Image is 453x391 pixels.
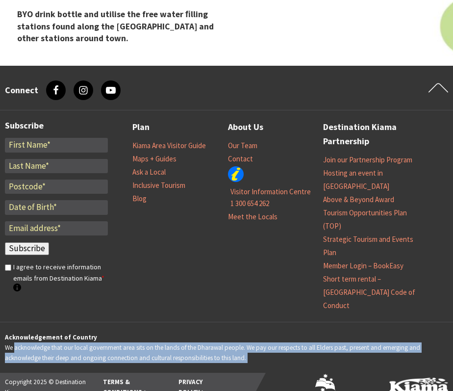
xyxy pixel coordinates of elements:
input: Postcode* [5,180,108,194]
h3: Connect [5,85,38,96]
a: Destination Kiama Partnership [323,120,419,149]
a: Plan [132,120,150,135]
input: Subscribe [5,242,49,255]
a: Contact [228,154,253,164]
a: Join our Partnership Program [323,155,412,165]
a: Ask a Local [132,167,166,177]
a: Inclusive Tourism [132,181,185,190]
a: Hosting an event in [GEOGRAPHIC_DATA] [323,168,389,191]
a: Kiama Area Visitor Guide [132,141,206,151]
input: First Name* [5,138,108,152]
a: Above & Beyond Award [323,195,394,205]
a: Blog [132,194,147,204]
label: I agree to receive information emails from Destination Kiama [13,261,108,294]
input: Date of Birth* [5,200,108,214]
a: Short term rental – [GEOGRAPHIC_DATA] Code of Conduct [323,274,415,311]
strong: Acknowledgement of Country [5,333,97,341]
a: Meet the Locals [228,212,277,222]
a: Tourism Opportunities Plan (TOP) [323,208,407,231]
strong: BYO drink bottle and utilise the free water ﬁlling stations found along the [GEOGRAPHIC_DATA] and... [17,8,214,44]
a: 1 300 654 262 [230,199,269,209]
a: Our Team [228,141,257,151]
a: Maps + Guides [132,154,176,164]
h3: Subscribe [5,120,108,131]
a: Member Login – BookEasy [323,261,403,271]
a: Visitor Information Centre [230,187,311,197]
input: Email address* [5,221,108,235]
p: We acknowledge that our local government area sits on the lands of the Dharawal people. We pay ou... [5,332,448,364]
a: About Us [228,120,263,135]
input: Last Name* [5,159,108,173]
a: Strategic Tourism and Events Plan [323,235,413,258]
